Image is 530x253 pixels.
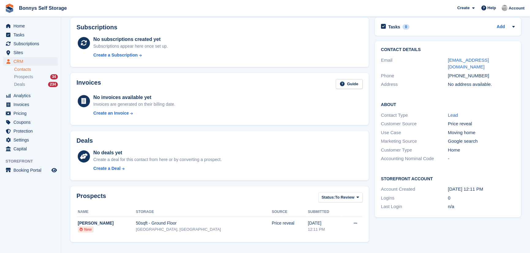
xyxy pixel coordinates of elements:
[13,100,50,109] span: Invoices
[381,57,448,71] div: Email
[3,22,58,30] a: menu
[3,127,58,135] a: menu
[381,112,448,119] div: Contact Type
[93,101,175,108] div: Invoices are generated on their billing date.
[136,207,272,217] th: Storage
[13,127,50,135] span: Protection
[3,166,58,174] a: menu
[448,186,515,193] div: [DATE] 12:11 PM
[3,39,58,48] a: menu
[13,57,50,66] span: CRM
[77,137,93,144] h2: Deals
[448,72,515,79] div: [PHONE_NUMBER]
[136,220,272,226] div: 50sqft - Ground Floor
[77,79,101,89] h2: Invoices
[13,48,50,57] span: Sites
[402,24,409,30] div: 0
[308,207,342,217] th: Submitted
[381,81,448,88] div: Address
[13,145,50,153] span: Capital
[78,226,94,233] li: New
[17,3,69,13] a: Bonnys Self Storage
[48,82,58,87] div: 234
[93,110,175,116] a: Create an Invoice
[381,175,515,182] h2: Storefront Account
[13,91,50,100] span: Analytics
[13,166,50,174] span: Booking Portal
[93,52,138,58] div: Create a Subscription
[93,165,222,172] a: Create a Deal
[335,194,354,200] span: To Review
[272,207,308,217] th: Source
[3,145,58,153] a: menu
[93,43,168,50] div: Subscriptions appear here once set up.
[381,47,515,52] h2: Contact Details
[381,186,448,193] div: Account Created
[448,147,515,154] div: Home
[448,203,515,210] div: n/a
[13,31,50,39] span: Tasks
[78,220,136,226] div: [PERSON_NAME]
[3,118,58,127] a: menu
[77,193,106,204] h2: Prospects
[14,74,58,80] a: Prospects 34
[448,57,489,70] a: [EMAIL_ADDRESS][DOMAIN_NAME]
[93,149,222,156] div: No deals yet
[50,74,58,79] div: 34
[3,100,58,109] a: menu
[14,74,33,80] span: Prospects
[77,24,363,31] h2: Subscriptions
[381,101,515,107] h2: About
[381,147,448,154] div: Customer Type
[13,39,50,48] span: Subscriptions
[6,158,61,164] span: Storefront
[497,24,505,31] a: Add
[308,220,342,226] div: [DATE]
[509,5,524,11] span: Account
[381,155,448,162] div: Accounting Nominal Code
[13,118,50,127] span: Coupons
[14,67,58,72] a: Contacts
[93,156,222,163] div: Create a deal for this contact from here or by converting a prospect.
[3,31,58,39] a: menu
[381,129,448,136] div: Use Case
[5,4,14,13] img: stora-icon-8386f47178a22dfd0bd8f6a31ec36ba5ce8667c1dd55bd0f319d3a0aa187defe.svg
[13,136,50,144] span: Settings
[448,81,515,88] div: No address available.
[381,203,448,210] div: Last Login
[388,24,400,30] h2: Tasks
[93,94,175,101] div: No invoices available yet
[448,155,515,162] div: -
[308,226,342,233] div: 12:11 PM
[381,138,448,145] div: Marketing Source
[448,112,458,118] a: Lead
[502,5,508,11] img: James Bonny
[13,22,50,30] span: Home
[93,52,168,58] a: Create a Subscription
[13,109,50,118] span: Pricing
[93,36,168,43] div: No subscriptions created yet
[318,193,363,203] button: Status: To Review
[457,5,469,11] span: Create
[381,120,448,127] div: Customer Source
[448,120,515,127] div: Price reveal
[487,5,496,11] span: Help
[50,167,58,174] a: Preview store
[77,207,136,217] th: Name
[336,79,363,89] a: Guide
[3,57,58,66] a: menu
[448,138,515,145] div: Google search
[3,48,58,57] a: menu
[93,165,121,172] div: Create a Deal
[448,129,515,136] div: Moving home
[136,226,272,233] div: [GEOGRAPHIC_DATA], [GEOGRAPHIC_DATA]
[272,220,308,226] div: Price reveal
[3,136,58,144] a: menu
[322,194,335,200] span: Status:
[14,81,58,88] a: Deals 234
[3,109,58,118] a: menu
[93,110,129,116] div: Create an Invoice
[448,195,515,202] div: 0
[381,72,448,79] div: Phone
[3,91,58,100] a: menu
